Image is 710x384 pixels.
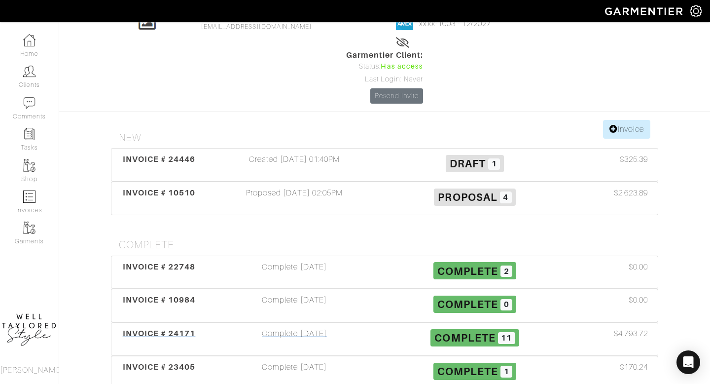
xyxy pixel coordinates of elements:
a: INVOICE # 22748 Complete [DATE] Complete 2 $0.00 [111,256,658,289]
img: american_express-1200034d2e149cdf2cc7894a33a747db654cf6f8355cb502592f1d228b2ac700.png [396,18,413,30]
img: garmentier-logo-header-white-b43fb05a5012e4ada735d5af1a66efaba907eab6374d6393d1fbf88cb4ef424d.png [600,2,690,20]
img: orders-icon-0abe47150d42831381b5fb84f609e132dff9fe21cb692f30cb5eec754e2cba89.png [23,191,35,203]
span: $325.39 [620,154,648,165]
a: INVOICE # 10510 Proposed [DATE] 02:05PM Proposal 4 $2,623.89 [111,182,658,215]
div: Open Intercom Messenger [676,350,700,374]
span: INVOICE # 22748 [123,262,196,271]
span: Complete [437,265,498,277]
span: INVOICE # 23405 [123,362,196,372]
h4: Complete [119,239,658,251]
div: Created [DATE] 01:40PM [204,154,385,176]
span: Proposal [438,191,497,203]
span: Garmentier Client: [346,49,423,61]
a: INVOICE # 24446 Created [DATE] 01:40PM Draft 1 $325.39 [111,148,658,182]
img: dashboard-icon-dbcd8f5a0b271acd01030246c82b418ddd0df26cd7fceb0bd07c9910d44c42f6.png [23,34,35,46]
span: $0.00 [629,261,648,273]
a: INVOICE # 10984 Complete [DATE] Complete 0 $0.00 [111,289,658,322]
a: Invoice [603,120,650,139]
span: Draft [450,157,486,170]
span: INVOICE # 24171 [123,329,196,338]
span: $2,623.89 [614,187,648,199]
span: 1 [488,158,500,170]
div: Status: [346,61,423,72]
img: clients-icon-6bae9207a08558b7cb47a8932f037763ab4055f8c8b6bfacd5dc20c3e0201464.png [23,65,35,77]
div: Complete [DATE] [204,361,385,384]
div: Complete [DATE] [204,261,385,284]
span: 4 [500,192,512,203]
span: INVOICE # 10510 [123,188,196,197]
a: [EMAIL_ADDRESS][DOMAIN_NAME] [201,23,312,30]
a: INVOICE # 24171 Complete [DATE] Complete 11 $4,793.72 [111,322,658,356]
span: 1 [500,366,512,378]
span: $4,793.72 [614,328,648,340]
div: Proposed [DATE] 02:05PM [204,187,385,210]
span: INVOICE # 10984 [123,295,196,305]
span: 11 [498,332,515,344]
span: Complete [434,332,495,344]
span: 0 [500,299,512,311]
a: Resend Invite [370,88,423,104]
img: comment-icon-a0a6a9ef722e966f86d9cbdc48e553b5cf19dbc54f86b18d962a5391bc8f6eb6.png [23,97,35,109]
div: Complete [DATE] [204,294,385,317]
span: $170.24 [620,361,648,373]
img: garments-icon-b7da505a4dc4fd61783c78ac3ca0ef83fa9d6f193b1c9dc38574b1d14d53ca28.png [23,222,35,234]
div: Last Login: Never [346,74,423,85]
span: $0.00 [629,294,648,306]
span: INVOICE # 24446 [123,154,196,164]
div: Complete [DATE] [204,328,385,350]
span: 2 [500,266,512,277]
img: reminder-icon-8004d30b9f0a5d33ae49ab947aed9ed385cf756f9e5892f1edd6e32f2345188e.png [23,128,35,140]
img: gear-icon-white-bd11855cb880d31180b6d7d6211b90ccbf57a29d726f0c71d8c61bd08dd39cc2.png [690,5,702,17]
span: Complete [437,298,498,310]
span: Complete [437,365,498,378]
img: garments-icon-b7da505a4dc4fd61783c78ac3ca0ef83fa9d6f193b1c9dc38574b1d14d53ca28.png [23,159,35,172]
span: Has access [381,61,423,72]
a: xxxx-1003 - 12/2027 [419,19,491,28]
h4: New [119,132,658,144]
